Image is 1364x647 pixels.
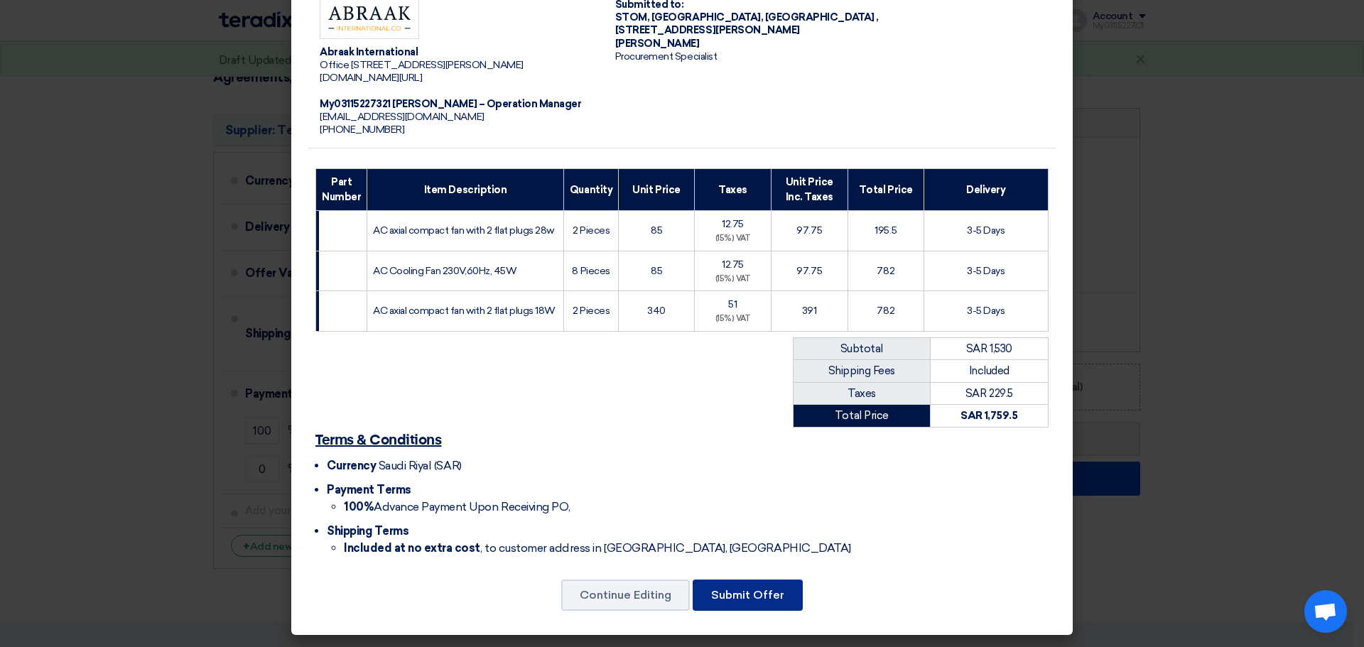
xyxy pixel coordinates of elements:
span: SAR 229.5 [965,387,1013,400]
td: Taxes [794,382,931,405]
span: 3-5 Days [967,224,1005,236]
span: 12.75 [722,218,744,230]
div: My03115227321 [PERSON_NAME] – Operation Manager [320,98,592,111]
span: 2 Pieces [573,305,610,317]
span: 85 [651,224,662,236]
span: 85 [651,265,662,277]
th: Unit Price Inc. Taxes [771,169,848,211]
td: Total Price [794,405,931,428]
span: Advance Payment Upon Receiving PO, [344,500,570,513]
th: Item Description [367,169,564,211]
span: Payment Terms [327,483,411,496]
span: 195.5 [875,224,897,236]
span: [PHONE_NUMBER] [320,124,404,136]
span: 8 Pieces [572,265,610,277]
span: Saudi Riyal (SAR) [379,459,462,472]
th: Unit Price [619,169,695,211]
th: Quantity [563,169,618,211]
th: Taxes [694,169,771,211]
span: 782 [877,305,894,317]
strong: 100% [344,500,374,513]
span: 340 [647,305,666,317]
span: AC axial compact fan with 2 flat plugs 28w [373,224,554,236]
span: AC Cooling Fan 230V,60Hz, 45W [373,265,516,277]
span: 51 [728,298,737,310]
div: (15%) VAT [700,313,765,325]
span: [DOMAIN_NAME][URL] [320,72,422,84]
span: Procurement Specialist [615,50,717,62]
th: Total Price [848,169,924,211]
td: Subtotal [794,337,931,360]
strong: SAR 1,759.5 [960,409,1017,422]
span: AC axial compact fan with 2 flat plugs 18W [373,305,556,317]
span: 391 [802,305,817,317]
span: 3-5 Days [967,265,1005,277]
span: [EMAIL_ADDRESS][DOMAIN_NAME] [320,111,485,123]
td: Shipping Fees [794,360,931,383]
div: (15%) VAT [700,273,765,286]
span: 782 [877,265,894,277]
span: 2 Pieces [573,224,610,236]
span: STOM, [615,11,650,23]
button: Continue Editing [561,580,690,611]
div: Abraak International [320,46,592,59]
strong: Included at no extra cost [344,541,480,555]
th: Part Number [316,169,367,211]
th: Delivery [924,169,1048,211]
span: Currency [327,459,376,472]
span: [PERSON_NAME] [615,38,700,50]
div: Open chat [1304,590,1347,633]
span: Office [STREET_ADDRESS][PERSON_NAME] [320,59,524,71]
button: Submit Offer [693,580,803,611]
td: SAR 1,530 [930,337,1048,360]
span: 97.75 [796,265,822,277]
span: 3-5 Days [967,305,1005,317]
span: Included [969,364,1010,377]
u: Terms & Conditions [315,433,441,447]
div: (15%) VAT [700,233,765,245]
span: [GEOGRAPHIC_DATA], [GEOGRAPHIC_DATA] ,[STREET_ADDRESS][PERSON_NAME] [615,11,879,36]
span: 97.75 [796,224,822,236]
span: Shipping Terms [327,524,408,538]
span: 12.75 [722,259,744,271]
li: , to customer address in [GEOGRAPHIC_DATA], [GEOGRAPHIC_DATA] [344,540,1049,557]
